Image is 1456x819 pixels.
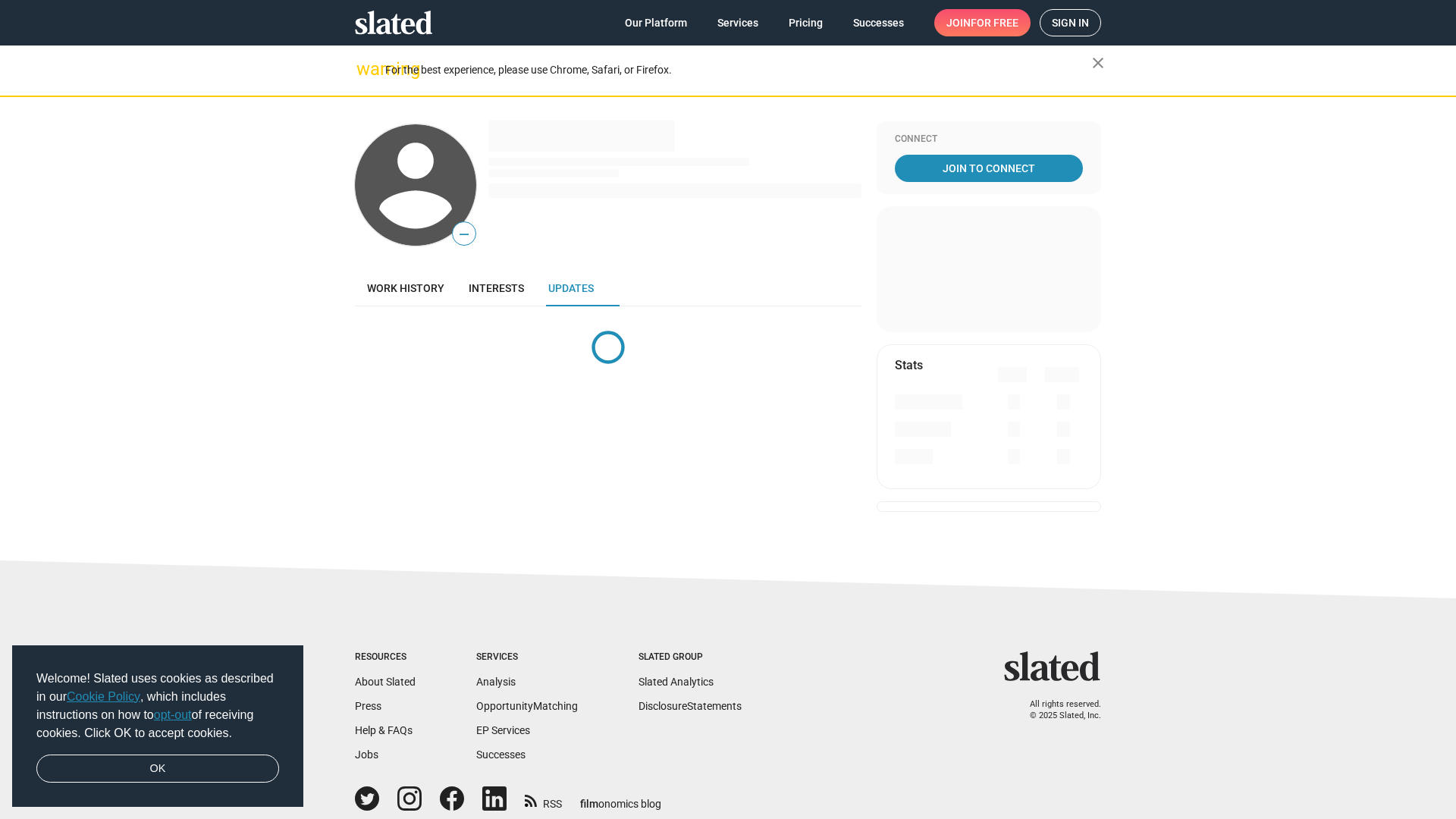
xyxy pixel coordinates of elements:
a: Slated Analytics [639,676,714,688]
a: OpportunityMatching [476,700,578,712]
span: Updates [548,282,594,294]
span: Sign in [1052,10,1089,36]
a: Joinfor free [934,9,1031,36]
a: Press [355,700,381,712]
span: — [453,224,475,244]
span: Services [717,9,758,36]
a: EP Services [476,724,530,736]
a: Join To Connect [895,155,1083,182]
mat-icon: close [1089,54,1107,72]
mat-icon: warning [356,60,375,78]
a: dismiss cookie message [36,755,279,783]
span: film [580,798,598,810]
a: filmonomics blog [580,785,661,811]
p: All rights reserved. © 2025 Slated, Inc. [1014,699,1101,721]
div: cookieconsent [12,645,303,808]
div: Slated Group [639,651,742,664]
a: Updates [536,270,606,306]
span: Work history [367,282,444,294]
a: Work history [355,270,457,306]
a: Jobs [355,748,378,761]
a: Analysis [476,676,516,688]
div: Connect [895,133,1083,146]
a: Help & FAQs [355,724,413,736]
mat-card-title: Stats [895,357,923,373]
a: RSS [525,788,562,811]
a: Sign in [1040,9,1101,36]
span: for free [971,9,1018,36]
a: Services [705,9,770,36]
span: Pricing [789,9,823,36]
span: Interests [469,282,524,294]
a: About Slated [355,676,416,688]
a: DisclosureStatements [639,700,742,712]
div: Services [476,651,578,664]
a: Pricing [777,9,835,36]
a: Successes [476,748,526,761]
div: For the best experience, please use Chrome, Safari, or Firefox. [385,60,1092,80]
a: Successes [841,9,916,36]
a: Interests [457,270,536,306]
span: Welcome! Slated uses cookies as described in our , which includes instructions on how to of recei... [36,670,279,742]
span: Join To Connect [898,155,1080,182]
span: Our Platform [625,9,687,36]
span: Successes [853,9,904,36]
div: Resources [355,651,416,664]
a: opt-out [154,708,192,721]
a: Cookie Policy [67,690,140,703]
a: Our Platform [613,9,699,36]
span: Join [946,9,1018,36]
